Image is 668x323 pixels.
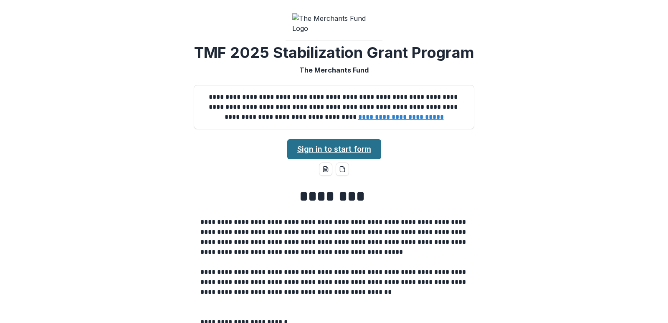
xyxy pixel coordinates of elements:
[336,163,349,176] button: pdf-download
[287,139,381,159] a: Sign in to start form
[194,44,474,62] h2: TMF 2025 Stabilization Grant Program
[292,13,376,33] img: The Merchants Fund Logo
[319,163,332,176] button: word-download
[299,65,369,75] p: The Merchants Fund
